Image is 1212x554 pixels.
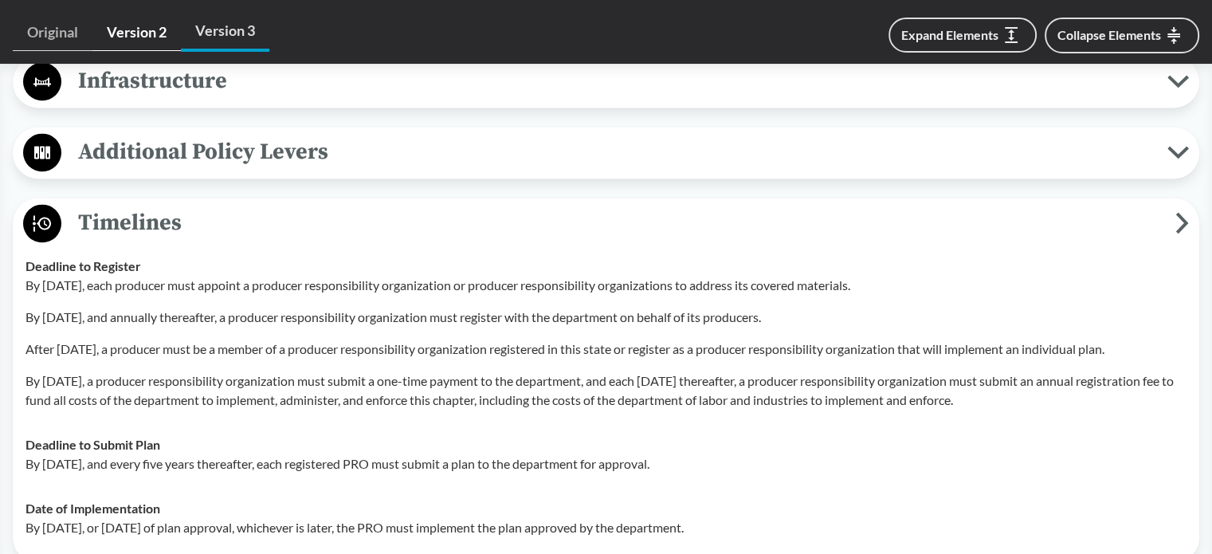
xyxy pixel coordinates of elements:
a: Original [13,14,92,51]
a: Version 3 [181,13,269,52]
a: Version 2 [92,14,181,51]
button: Additional Policy Levers [18,132,1194,173]
button: Collapse Elements [1045,18,1199,53]
p: After [DATE], a producer must be a member of a producer responsibility organization registered in... [25,340,1187,359]
span: Infrastructure [61,63,1167,99]
span: Timelines [61,205,1175,241]
button: Timelines [18,203,1194,244]
strong: Date of Implementation [25,501,160,516]
p: By [DATE], and every five years thereafter, each registered PRO must submit a plan to the departm... [25,454,1187,473]
strong: Deadline to Register [25,258,141,273]
p: By [DATE], a producer responsibility organization must submit a one-time payment to the departmen... [25,371,1187,410]
span: Additional Policy Levers [61,134,1167,170]
strong: Deadline to Submit Plan [25,437,160,452]
p: By [DATE], each producer must appoint a producer responsibility organization or producer responsi... [25,276,1187,295]
p: By [DATE], and annually thereafter, a producer responsibility organization must register with the... [25,308,1187,327]
button: Expand Elements [888,18,1037,53]
button: Infrastructure [18,61,1194,102]
p: By [DATE], or [DATE] of plan approval, whichever is later, the PRO must implement the plan approv... [25,518,1187,537]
